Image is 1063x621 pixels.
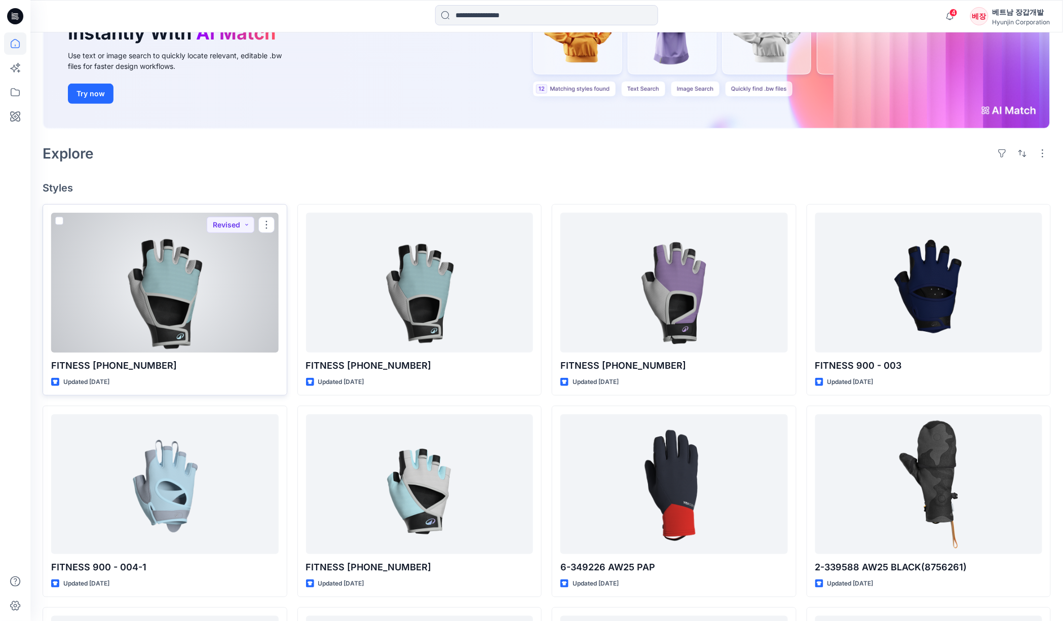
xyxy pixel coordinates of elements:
[318,377,364,387] p: Updated [DATE]
[993,6,1050,18] div: 베트남 장갑개발
[815,560,1043,574] p: 2-339588 AW25 BLACK(8756261)
[827,578,874,589] p: Updated [DATE]
[815,359,1043,373] p: FITNESS 900 - 003
[573,377,619,387] p: Updated [DATE]
[815,213,1043,353] a: FITNESS 900 - 003
[43,145,94,162] h2: Explore
[950,9,958,17] span: 4
[51,414,279,554] a: FITNESS 900 - 004-1
[560,213,788,353] a: FITNESS 900-008-1
[63,578,109,589] p: Updated [DATE]
[560,359,788,373] p: FITNESS [PHONE_NUMBER]
[51,560,279,574] p: FITNESS 900 - 004-1
[68,50,296,71] div: Use text or image search to quickly locate relevant, editable .bw files for faster design workflows.
[306,560,534,574] p: FITNESS [PHONE_NUMBER]
[51,359,279,373] p: FITNESS [PHONE_NUMBER]
[318,578,364,589] p: Updated [DATE]
[306,414,534,554] a: FITNESS 900-006-1
[970,7,989,25] div: 베장
[573,578,619,589] p: Updated [DATE]
[306,359,534,373] p: FITNESS [PHONE_NUMBER]
[63,377,109,387] p: Updated [DATE]
[196,22,276,44] span: AI Match
[306,213,534,353] a: FITNESS 900-008-2
[993,18,1050,26] div: Hyunjin Corporation
[815,414,1043,554] a: 2-339588 AW25 BLACK(8756261)
[560,414,788,554] a: 6-349226 AW25 PAP
[43,182,1051,194] h4: Styles
[560,560,788,574] p: 6-349226 AW25 PAP
[68,84,113,104] button: Try now
[827,377,874,387] p: Updated [DATE]
[51,213,279,353] a: FITNESS 900-008-3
